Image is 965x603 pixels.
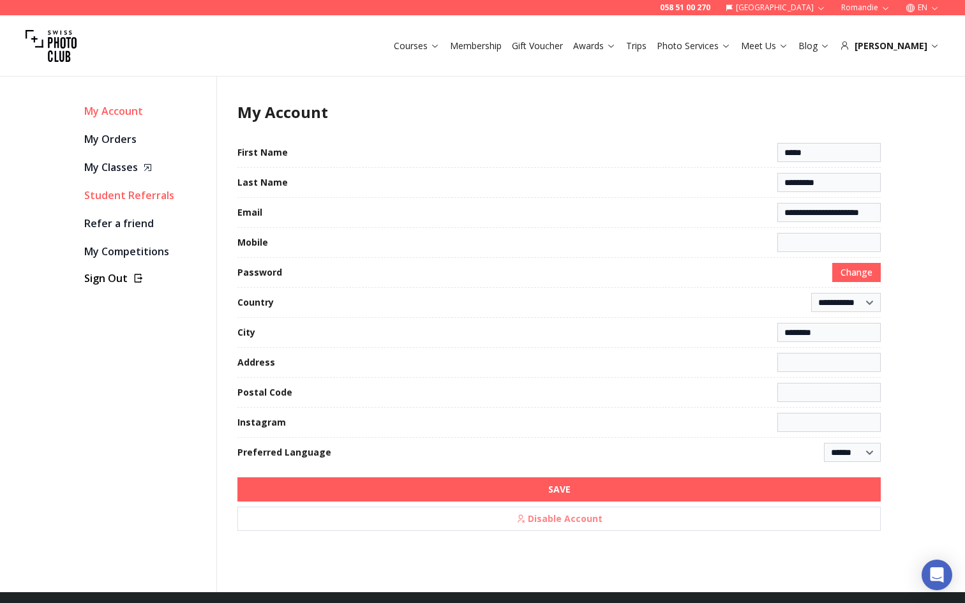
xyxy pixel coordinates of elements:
a: 058 51 00 270 [660,3,710,13]
label: Country [237,296,274,309]
button: Gift Voucher [507,37,568,55]
button: Change [832,263,881,282]
label: Postal Code [237,386,292,399]
a: Courses [394,40,440,52]
div: My Account [84,102,206,120]
a: My Competitions [84,242,206,260]
button: Awards [568,37,621,55]
a: My Orders [84,130,206,148]
img: Swiss photo club [26,20,77,71]
a: My Classes [84,158,206,176]
button: Sign Out [84,271,206,286]
label: Last Name [237,176,288,189]
label: Instagram [237,416,286,429]
label: Mobile [237,236,268,249]
a: Photo Services [657,40,731,52]
label: Password [237,266,282,279]
button: SAVE [237,477,881,502]
label: City [237,326,255,339]
label: First Name [237,146,288,159]
b: SAVE [548,483,571,496]
span: Disable Account [509,509,610,529]
a: Membership [450,40,502,52]
button: Blog [793,37,835,55]
div: [PERSON_NAME] [840,40,939,52]
a: Awards [573,40,616,52]
button: Photo Services [652,37,736,55]
label: Email [237,206,262,219]
button: Courses [389,37,445,55]
a: Meet Us [741,40,788,52]
button: Trips [621,37,652,55]
a: Trips [626,40,647,52]
a: Blog [798,40,830,52]
a: Student Referrals [84,186,206,204]
h1: My Account [237,102,881,123]
button: Membership [445,37,507,55]
a: Gift Voucher [512,40,563,52]
div: Open Intercom Messenger [922,560,952,590]
button: Disable Account [237,507,881,531]
button: Meet Us [736,37,793,55]
label: Address [237,356,275,369]
label: Preferred Language [237,446,331,459]
a: Refer a friend [84,214,206,232]
span: Change [841,266,872,279]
